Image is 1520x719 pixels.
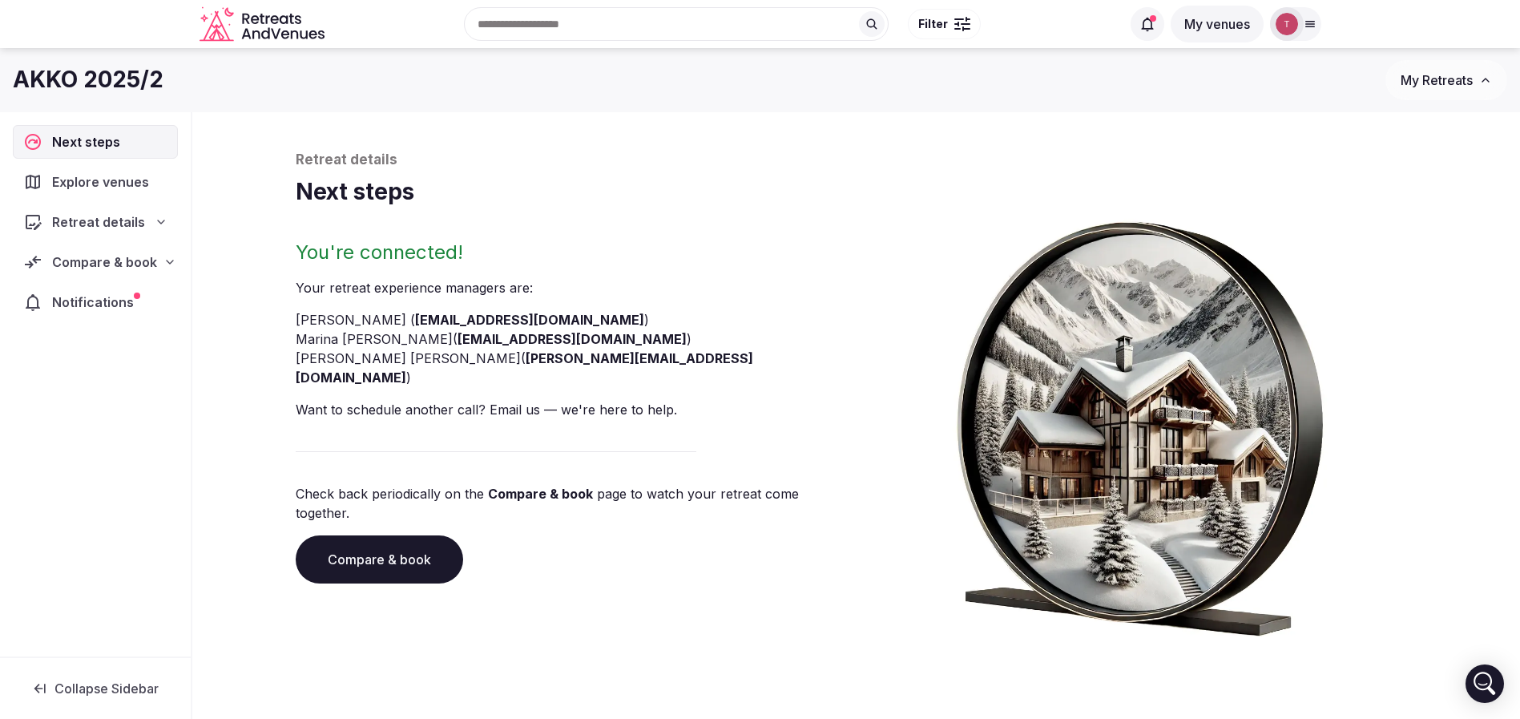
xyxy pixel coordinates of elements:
[13,64,163,95] h1: AKKO 2025/2
[52,293,140,312] span: Notifications
[13,125,178,159] a: Next steps
[296,484,850,523] p: Check back periodically on the page to watch your retreat come together.
[1466,664,1504,703] div: Open Intercom Messenger
[296,535,463,584] a: Compare & book
[54,681,159,697] span: Collapse Sidebar
[1276,13,1298,35] img: Thiago Martins
[1171,16,1264,32] a: My venues
[52,132,127,151] span: Next steps
[200,6,328,42] a: Visit the homepage
[296,278,850,297] p: Your retreat experience manager s are :
[296,240,850,265] h2: You're connected!
[296,349,850,387] li: [PERSON_NAME] [PERSON_NAME] ( )
[13,671,178,706] button: Collapse Sidebar
[296,350,753,386] a: [PERSON_NAME][EMAIL_ADDRESS][DOMAIN_NAME]
[918,16,948,32] span: Filter
[52,252,157,272] span: Compare & book
[13,165,178,199] a: Explore venues
[927,208,1353,636] img: Winter chalet retreat in picture frame
[200,6,328,42] svg: Retreats and Venues company logo
[458,331,687,347] a: [EMAIL_ADDRESS][DOMAIN_NAME]
[1171,6,1264,42] button: My venues
[52,212,145,232] span: Retreat details
[52,172,155,192] span: Explore venues
[296,329,850,349] li: Marina [PERSON_NAME] ( )
[1401,72,1473,88] span: My Retreats
[415,312,644,328] a: [EMAIL_ADDRESS][DOMAIN_NAME]
[1385,60,1507,100] button: My Retreats
[488,486,593,502] a: Compare & book
[13,285,178,319] a: Notifications
[296,176,1417,208] h1: Next steps
[296,400,850,419] p: Want to schedule another call? Email us — we're here to help.
[296,151,1417,170] p: Retreat details
[908,9,981,39] button: Filter
[296,310,850,329] li: [PERSON_NAME] ( )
